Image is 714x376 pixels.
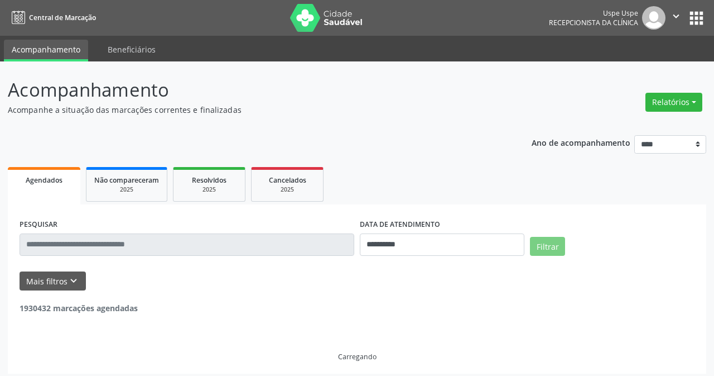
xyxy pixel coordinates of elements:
i: keyboard_arrow_down [67,275,80,287]
p: Acompanhe a situação das marcações correntes e finalizadas [8,104,496,116]
div: 2025 [259,185,315,194]
a: Central de Marcação [8,8,96,27]
span: Recepcionista da clínica [549,18,638,27]
p: Ano de acompanhamento [532,135,630,149]
i:  [670,10,682,22]
strong: 1930432 marcações agendadas [20,303,138,313]
label: PESQUISAR [20,216,57,234]
button: Mais filtroskeyboard_arrow_down [20,272,86,291]
p: Acompanhamento [8,76,496,104]
button: Relatórios [645,93,702,112]
img: img [642,6,665,30]
button: apps [687,8,706,28]
span: Central de Marcação [29,13,96,22]
span: Cancelados [269,175,306,185]
span: Resolvidos [192,175,226,185]
div: Carregando [338,352,377,361]
a: Beneficiários [100,40,163,59]
div: 2025 [94,185,159,194]
span: Não compareceram [94,175,159,185]
button:  [665,6,687,30]
button: Filtrar [530,237,565,256]
a: Acompanhamento [4,40,88,61]
div: Uspe Uspe [549,8,638,18]
div: 2025 [181,185,237,194]
span: Agendados [26,175,62,185]
label: DATA DE ATENDIMENTO [360,216,440,234]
